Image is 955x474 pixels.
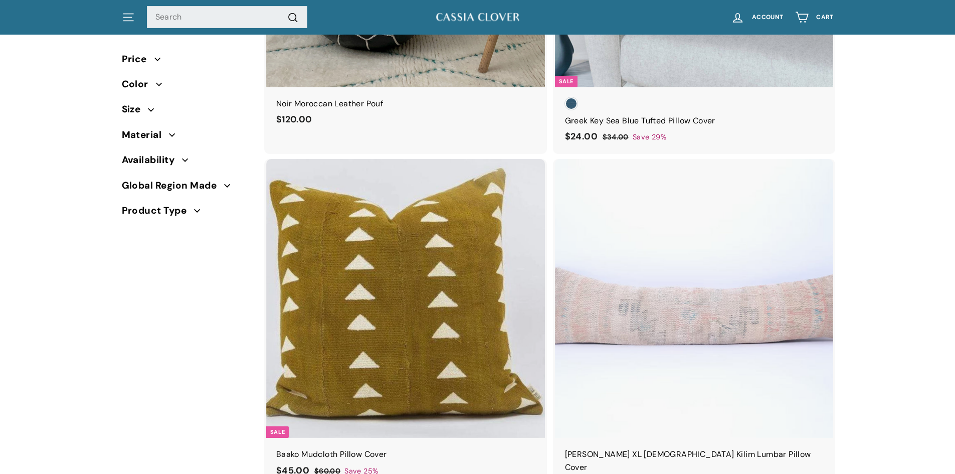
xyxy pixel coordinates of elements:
[816,14,833,21] span: Cart
[603,132,629,141] span: $34.00
[266,426,289,438] div: Sale
[122,127,169,142] span: Material
[122,176,250,201] button: Global Region Made
[555,76,578,87] div: Sale
[122,100,250,125] button: Size
[725,3,789,32] a: Account
[565,114,824,127] div: Greek Key Sea Blue Tufted Pillow Cover
[122,77,156,92] span: Color
[122,178,225,193] span: Global Region Made
[122,153,182,168] span: Availability
[122,201,250,226] button: Product Type
[633,131,666,143] span: Save 29%
[122,52,154,67] span: Price
[565,448,824,473] div: [PERSON_NAME] XL [DEMOGRAPHIC_DATA] Kilim Lumbar Pillow Cover
[122,74,250,99] button: Color
[276,448,535,461] div: Baako Mudcloth Pillow Cover
[752,14,783,21] span: Account
[122,150,250,176] button: Availability
[122,49,250,74] button: Price
[789,3,839,32] a: Cart
[276,113,312,125] span: $120.00
[122,203,195,218] span: Product Type
[122,102,148,117] span: Size
[122,125,250,150] button: Material
[147,7,307,29] input: Search
[565,130,598,142] span: $24.00
[276,97,535,110] div: Noir Moroccan Leather Pouf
